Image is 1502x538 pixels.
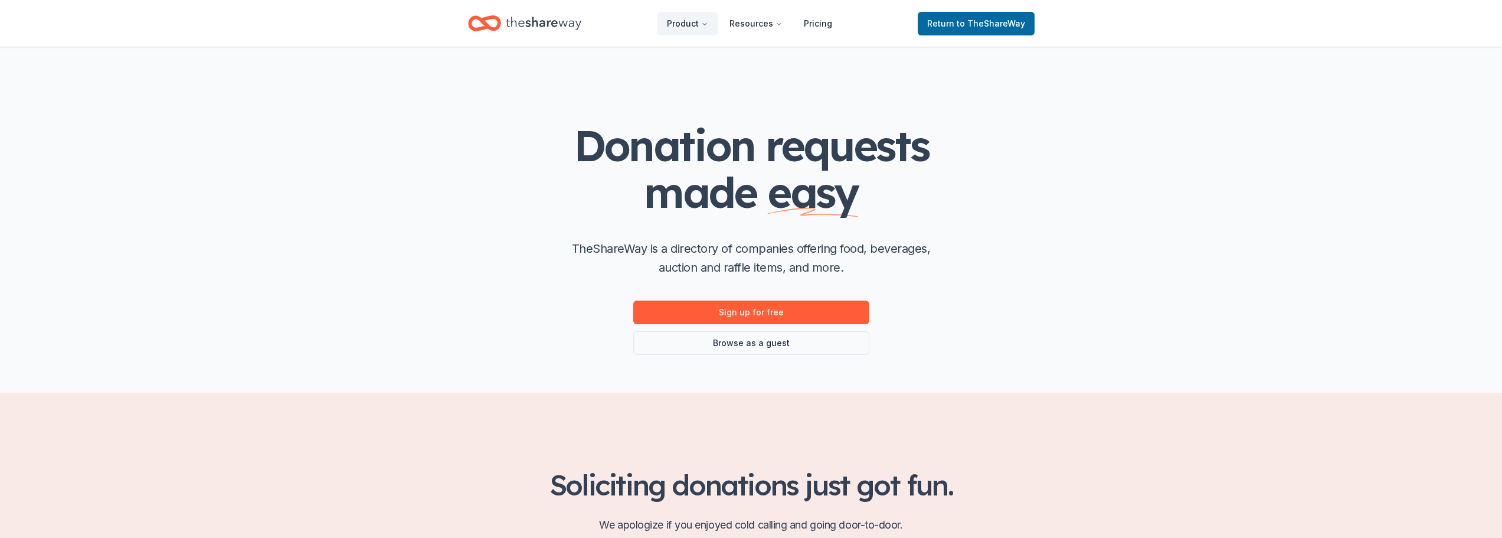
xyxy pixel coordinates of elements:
span: to TheShareWay [957,18,1025,28]
h2: Soliciting donations just got fun. [468,468,1035,501]
a: Home [468,9,581,37]
button: Resources [720,12,792,35]
span: easy [767,165,858,219]
a: Sign up for free [633,301,869,324]
span: Return [927,17,1025,31]
button: Product [657,12,718,35]
a: Pricing [794,12,842,35]
p: We apologize if you enjoyed cold calling and going door-to-door. [468,516,1035,534]
a: Browse as a guest [633,331,869,355]
nav: Main [657,9,842,37]
p: TheShareWay is a directory of companies offering food, beverages, auction and raffle items, and m... [562,239,940,277]
h1: Donation requests made [515,122,987,216]
a: Returnto TheShareWay [918,12,1035,35]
